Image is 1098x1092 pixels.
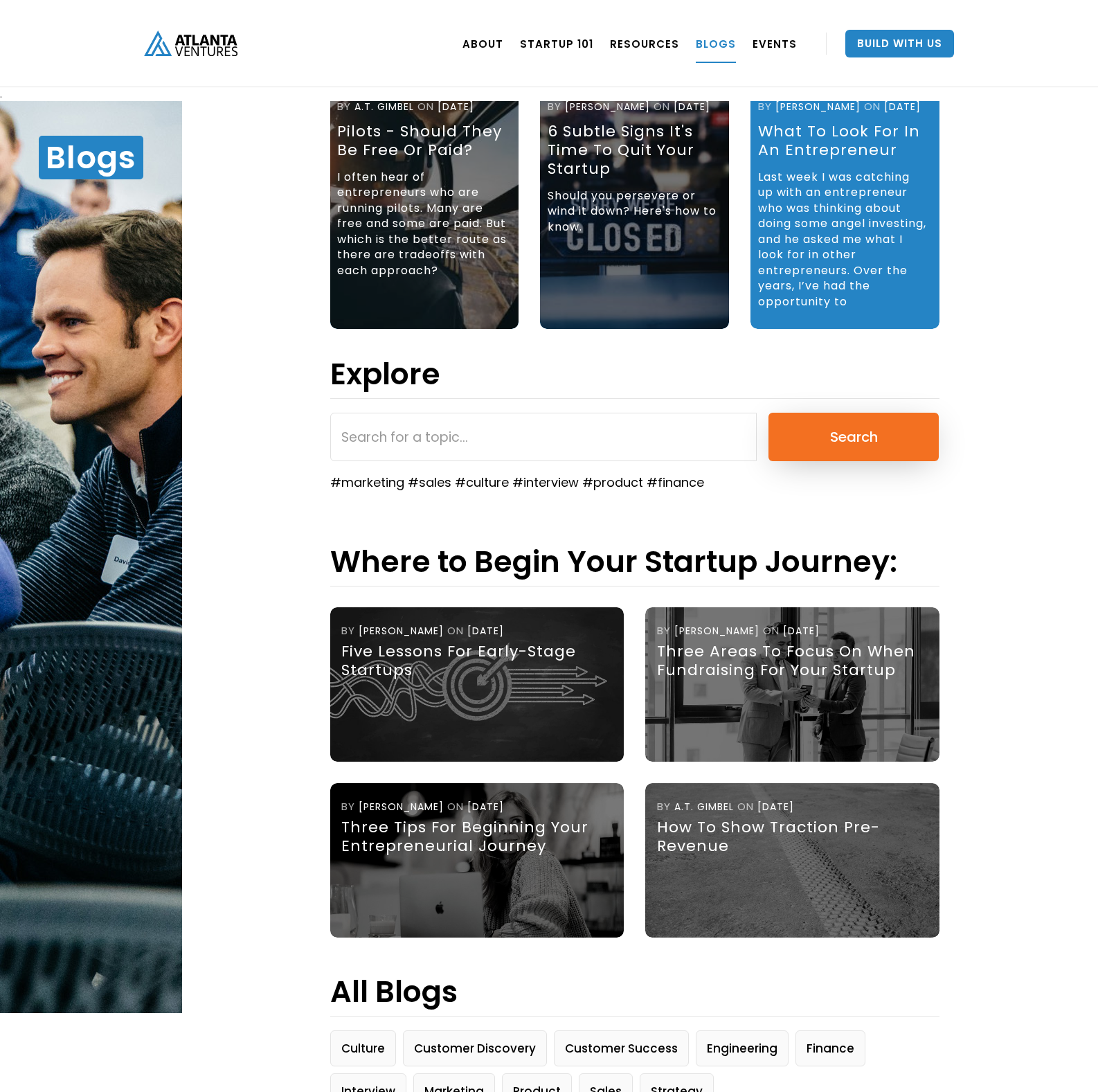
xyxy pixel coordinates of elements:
input: Search [768,413,939,461]
img: Pilots - should they be free or paid? [330,83,519,330]
button: Engineering [696,1030,789,1066]
div: [PERSON_NAME] [359,798,444,815]
div: by [341,623,355,639]
div: [PERSON_NAME] [565,98,650,115]
div: ON [763,623,780,639]
div: by [657,798,671,815]
div: [DATE] [783,623,820,639]
div: by [548,98,561,115]
div: by [337,98,351,115]
a: Build With Us [845,30,954,57]
h1: All Blogs [330,974,458,1009]
input: Search for a topic... [330,413,757,461]
button: Customer Success [554,1030,689,1066]
div: [PERSON_NAME] [674,623,759,639]
div: ON [737,798,754,815]
p: #marketing #sales #culture #interview #product #finance [330,472,939,494]
a: RESOURCES [610,24,679,63]
div: A.T. Gimbel [354,98,414,115]
div: [DATE] [757,798,794,815]
div: ON [447,623,464,639]
div: by [341,798,355,815]
div: ON [447,798,464,815]
a: by[PERSON_NAME]ON[DATE]Three Tips for Beginning Your Entrepreneurial Journey [330,783,624,938]
div: Three Tips for Beginning Your Entrepreneurial Journey [341,818,606,855]
div: Five Lessons for Early-Stage Startups [341,642,606,679]
a: BLOGS [696,24,736,63]
a: by[PERSON_NAME]ON[DATE]Five Lessons for Early-Stage Startups [330,607,624,762]
a: by[PERSON_NAME]ON[DATE]What to Look for in an EntrepreneurLast week I was catching up with an ent... [750,83,939,330]
div: [DATE] [674,98,710,115]
div: ON [417,98,434,115]
div: What to Look for in an Entrepreneur [758,122,928,159]
a: by[PERSON_NAME]ON[DATE]6 Subtle Signs It's Time To Quit Your StartupShould you persevere or wind ... [540,83,728,330]
div: [DATE] [884,98,921,115]
a: ABOUT [462,24,503,63]
a: byA.T. GimbelON[DATE]How to Show Traction Pre-Revenue [645,783,939,938]
div: [PERSON_NAME] [359,623,444,639]
h1: Blogs [39,136,143,179]
div: How to Show Traction Pre-Revenue [657,818,921,855]
a: Startup 101 [520,24,593,63]
div: [DATE] [438,98,474,115]
div: [DATE] [467,798,504,815]
button: Finance [795,1030,865,1066]
div: Should you persevere or wind it down? Here's how to know. [548,181,717,249]
img: 6 Subtle Signs It's Time To Quit Your Startup [540,83,728,330]
div: [PERSON_NAME] [775,98,861,115]
button: Culture [330,1030,396,1066]
div: Pilots - should they be free or paid? [337,122,507,159]
div: Last week I was catching up with an entrepreneur who was thinking about doing some angel investin... [758,163,928,324]
a: EVENTS [753,24,797,63]
div: A.T. Gimbel [674,798,734,815]
div: [DATE] [467,623,504,639]
div: ON [864,98,881,115]
a: byA.T. GimbelON[DATE]Pilots - should they be free or paid?I often hear of entrepreneurs who are r... [330,83,519,330]
div: by [758,98,772,115]
a: by[PERSON_NAME]ON[DATE]Three Areas to Focus on When Fundraising For Your Startup [645,607,939,762]
div: I often hear of entrepreneurs who are running pilots. Many are free and some are paid. But which ... [337,163,507,293]
div: ON [654,98,670,115]
h1: Explore [330,357,440,391]
div: by [657,623,671,639]
h1: Where to Begin Your Startup Journey: [330,544,897,579]
div: 6 Subtle Signs It's Time To Quit Your Startup [548,122,717,178]
button: Customer Discovery [403,1030,547,1066]
div: Three Areas to Focus on When Fundraising For Your Startup [657,642,921,679]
